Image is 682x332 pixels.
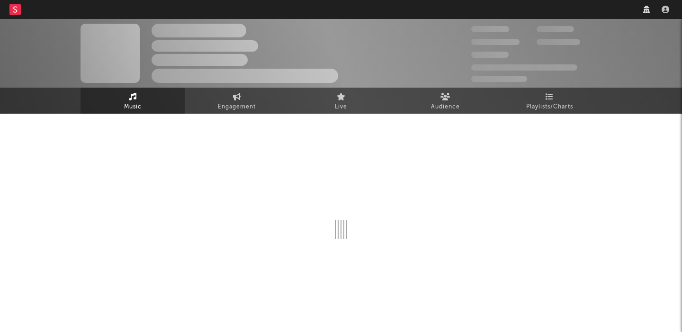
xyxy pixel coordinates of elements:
a: Audience [393,88,497,114]
span: Live [335,101,347,113]
a: Music [81,88,185,114]
a: Live [289,88,393,114]
span: Music [124,101,142,113]
span: 100,000 [537,26,574,32]
span: 300,000 [471,26,509,32]
span: 50,000,000 Monthly Listeners [471,64,577,71]
span: 1,000,000 [537,39,580,45]
span: Playlists/Charts [526,101,573,113]
span: 50,000,000 [471,39,520,45]
span: Jump Score: 85.0 [471,76,527,82]
span: Engagement [218,101,256,113]
span: 100,000 [471,52,509,58]
span: Audience [431,101,460,113]
a: Playlists/Charts [497,88,601,114]
a: Engagement [185,88,289,114]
